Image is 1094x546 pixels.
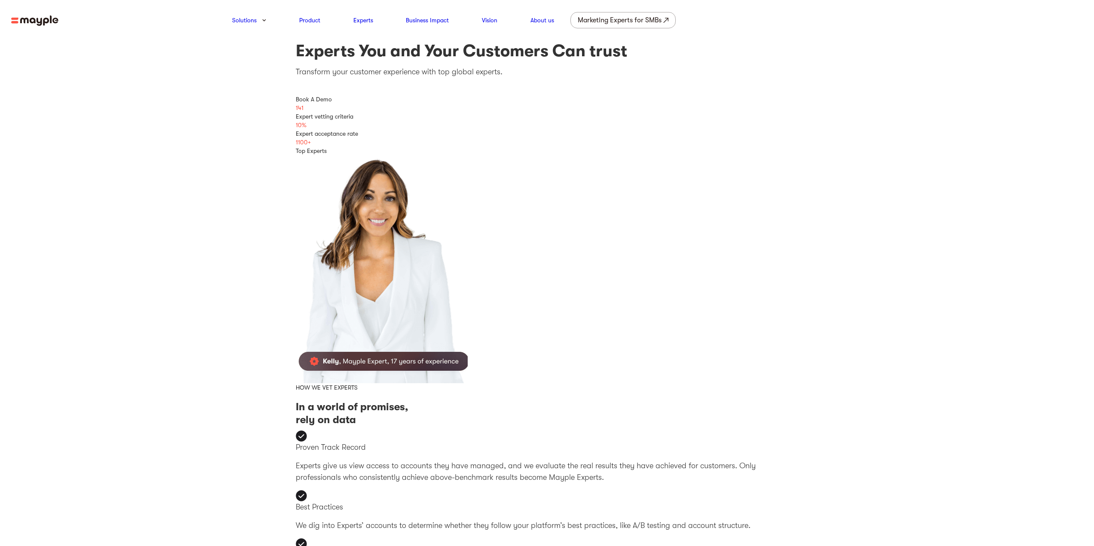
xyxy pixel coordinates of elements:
[296,383,799,392] div: HOW WE VET EXPERTS
[296,112,799,121] div: Expert vetting criteria
[296,104,799,112] div: 141
[299,15,320,25] a: Product
[262,19,266,21] img: arrow-down
[296,520,799,531] p: We dig into Experts’ accounts to determine whether they follow your platform’s best practices, li...
[296,121,799,129] div: 10%
[296,155,468,383] img: Mark Farias Mayple Expert
[296,400,799,426] h3: In a world of promises, rely on data
[296,95,799,104] div: Book A Demo
[406,15,449,25] a: Business Impact
[530,15,554,25] a: About us
[296,460,799,483] p: Experts give us view access to accounts they have managed, and we evaluate the real results they ...
[482,15,497,25] a: Vision
[296,129,799,138] div: Expert acceptance rate
[353,15,373,25] a: Experts
[296,138,799,146] div: 1100+
[11,15,58,26] img: mayple-logo
[296,442,799,453] p: Proven Track Record
[296,66,799,78] p: Transform your customer experience with top global experts.
[578,14,662,26] div: Marketing Experts for SMBs
[232,15,257,25] a: Solutions
[296,40,799,61] h1: Experts You and Your Customers Can trust
[570,12,676,28] a: Marketing Experts for SMBs
[296,146,799,155] div: Top Experts
[296,501,799,513] p: Best Practices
